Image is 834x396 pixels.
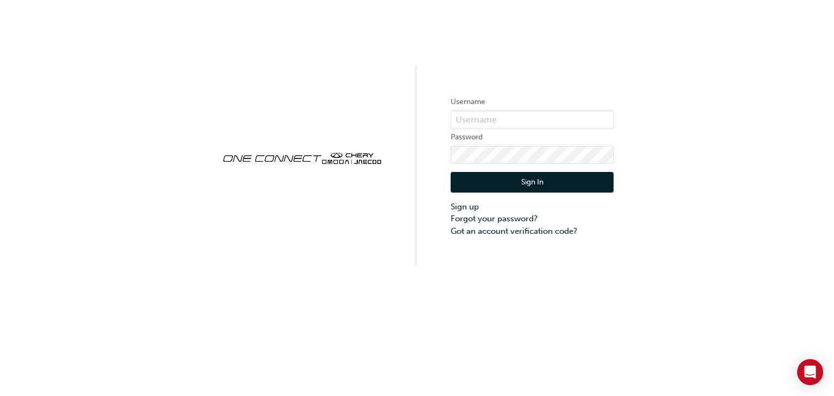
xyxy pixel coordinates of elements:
[451,213,614,225] a: Forgot your password?
[797,359,823,385] div: Open Intercom Messenger
[451,225,614,238] a: Got an account verification code?
[451,111,614,129] input: Username
[451,172,614,193] button: Sign In
[451,95,614,108] label: Username
[220,143,383,171] img: oneconnect
[451,131,614,144] label: Password
[451,201,614,213] a: Sign up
